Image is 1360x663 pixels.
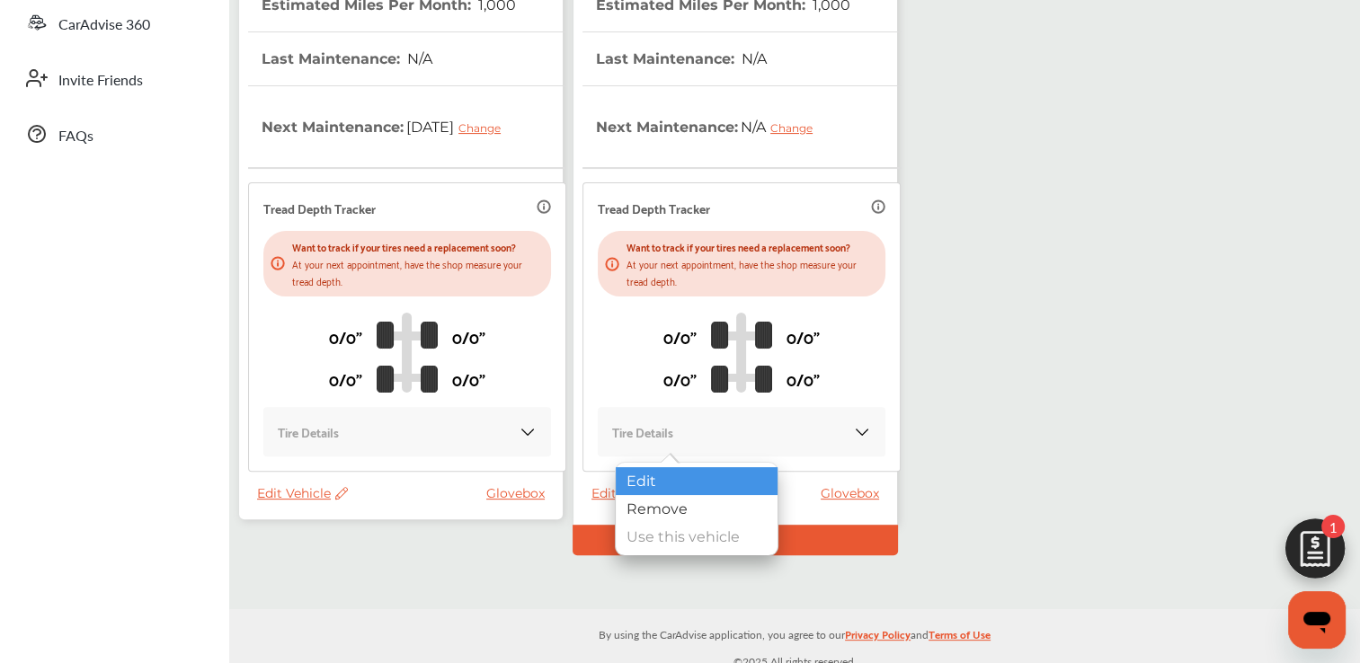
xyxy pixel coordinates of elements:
[292,255,544,289] p: At your next appointment, have the shop measure your tread depth.
[262,86,514,167] th: Next Maintenance :
[663,323,697,350] p: 0/0"
[845,624,911,652] a: Privacy Policy
[616,495,778,523] div: Remove
[257,485,348,501] span: Edit Vehicle
[711,312,772,393] img: tire_track_logo.b900bcbc.svg
[404,50,432,67] span: N/A
[573,525,898,555] div: Default
[519,423,537,441] img: KOKaJQAAAABJRU5ErkJggg==
[738,104,826,149] span: N/A
[627,255,878,289] p: At your next appointment, have the shop measure your tread depth.
[58,125,93,148] span: FAQs
[663,365,697,393] p: 0/0"
[853,423,871,441] img: KOKaJQAAAABJRU5ErkJggg==
[612,421,673,442] p: Tire Details
[1288,591,1346,649] iframe: Button to launch messaging window
[821,485,888,501] a: Glovebox
[616,523,778,551] div: Use this vehicle
[292,238,544,255] p: Want to track if your tires need a replacement soon?
[1321,515,1345,538] span: 1
[787,323,820,350] p: 0/0"
[329,323,362,350] p: 0/0"
[263,198,376,218] p: Tread Depth Tracker
[596,86,826,167] th: Next Maintenance :
[616,467,778,495] div: Edit
[229,624,1360,643] p: By using the CarAdvise application, you agree to our and
[486,485,554,501] a: Glovebox
[329,365,362,393] p: 0/0"
[627,238,878,255] p: Want to track if your tires need a replacement soon?
[770,121,822,135] div: Change
[929,624,991,652] a: Terms of Use
[452,365,485,393] p: 0/0"
[58,69,143,93] span: Invite Friends
[404,104,514,149] span: [DATE]
[262,32,432,85] th: Last Maintenance :
[787,365,820,393] p: 0/0"
[16,110,211,157] a: FAQs
[16,55,211,102] a: Invite Friends
[739,50,767,67] span: N/A
[452,323,485,350] p: 0/0"
[596,32,767,85] th: Last Maintenance :
[1272,510,1358,597] img: edit-cartIcon.11d11f9a.svg
[591,485,682,501] span: Edit Vehicle
[458,121,510,135] div: Change
[58,13,150,37] span: CarAdvise 360
[278,421,339,442] p: Tire Details
[598,198,710,218] p: Tread Depth Tracker
[377,312,438,393] img: tire_track_logo.b900bcbc.svg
